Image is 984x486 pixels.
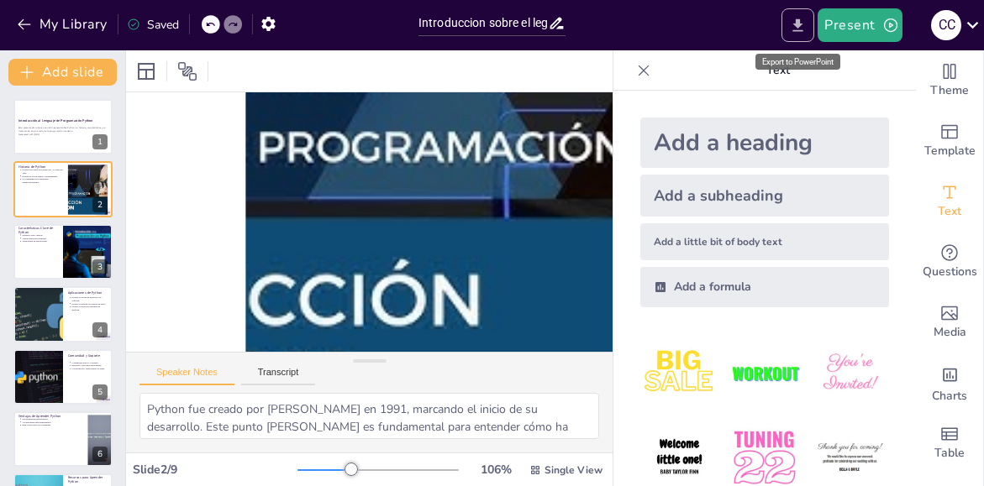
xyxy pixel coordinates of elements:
strong: Introducción al Lenguaje de Programación Python [18,119,93,123]
span: Text [938,202,961,221]
div: 2 [13,161,113,217]
p: Esta presentación ofrece una visión general sobre Python, su historia, características y su impor... [18,127,108,133]
p: Recursos para Aprender Python [68,475,108,484]
span: Theme [930,81,969,100]
p: Características Clave de Python [18,226,58,235]
div: 4 [13,286,113,342]
button: C C [931,8,961,42]
span: Questions [923,263,977,281]
p: Sintaxis clara y legible. [22,233,58,237]
p: Versatilidad en aplicaciones. [22,240,58,243]
p: Python fue creado por [PERSON_NAME] en 1991. [22,168,63,174]
div: Add a little bit of body text [640,223,889,260]
p: Python ha evolucionado continuamente. [22,175,63,178]
p: Comunidad y Soporte [68,353,108,358]
p: Python es popular en ciencia de datos. [71,302,108,306]
div: 2 [92,197,108,212]
span: Position [177,61,197,81]
p: Comunidad activa y solidaria. [71,361,108,364]
p: Python se utiliza en desarrollo de software. [71,296,108,302]
p: Python se aplica en inteligencia artificial. [71,306,108,311]
p: La comunidad ha contribuido significativamente. [22,177,63,183]
div: 4 [92,322,108,337]
div: Slide 2 / 9 [133,462,297,478]
span: Charts [932,387,967,405]
div: Layout [133,58,160,85]
div: 106 % [476,462,516,478]
div: 6 [13,411,113,467]
div: Add charts and graphs [916,353,983,413]
div: Add ready made slides [916,111,983,171]
div: Export to PowerPoint [755,54,840,70]
textarea: Python fue creado por [PERSON_NAME] en 1991, marcando el inicio de su desarrollo. Este punto [PER... [139,393,599,439]
p: Base sólida para otros lenguajes. [22,424,82,427]
span: Single View [545,463,603,477]
div: Add images, graphics, shapes or video [916,292,983,353]
p: Recursos y tutoriales disponibles. [71,363,108,367]
div: Add a formula [640,267,889,307]
p: Aplicaciones de Python [68,290,108,295]
div: Change the overall theme [916,50,983,111]
div: 3 [13,224,113,280]
button: Transcript [241,367,316,385]
div: Add a table [916,413,983,473]
div: 1 [92,134,108,149]
div: 1 [13,99,113,154]
div: 3 [92,259,108,274]
img: 1.jpeg [640,334,718,412]
div: Add text boxes [916,171,983,232]
button: Add slide [8,59,117,86]
p: Oportunidades profesionales. [22,417,82,421]
button: My Library [13,11,114,38]
div: Add a heading [640,118,889,168]
img: 2.jpeg [725,334,803,412]
div: Saved [127,17,179,33]
p: Text [657,50,899,91]
p: Historia de Python [18,164,63,169]
span: Media [934,323,966,342]
div: Get real-time input from your audience [916,232,983,292]
div: 5 [13,349,113,405]
button: Speaker Notes [139,367,234,385]
div: 5 [92,384,108,400]
input: Insert title [418,11,548,35]
span: Table [934,444,965,462]
div: Add a subheading [640,175,889,217]
img: 3.jpeg [811,334,889,412]
div: C C [931,10,961,40]
div: 6 [92,447,108,462]
p: Colaboración y intercambio de ideas. [71,367,108,370]
button: Export to PowerPoint [781,8,814,42]
p: Ventajas de Aprender Python [18,414,83,419]
p: Generated with [URL] [18,133,108,136]
span: Template [924,142,976,160]
p: Amplia biblioteca estándar. [22,237,58,240]
button: Present [818,8,902,42]
p: Accesibilidad para principiantes. [22,421,82,424]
